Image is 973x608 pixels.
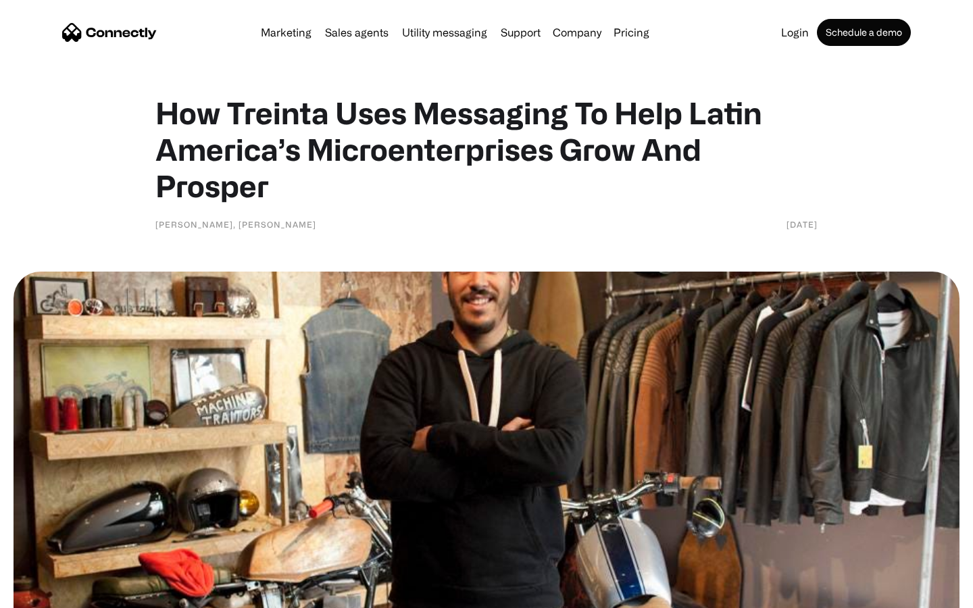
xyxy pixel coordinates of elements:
a: Pricing [608,27,655,38]
aside: Language selected: English [14,584,81,603]
div: [PERSON_NAME], [PERSON_NAME] [155,218,316,231]
a: Login [776,27,814,38]
div: Company [553,23,601,42]
a: Schedule a demo [817,19,911,46]
div: [DATE] [787,218,818,231]
h1: How Treinta Uses Messaging To Help Latin America’s Microenterprises Grow And Prosper [155,95,818,204]
a: Utility messaging [397,27,493,38]
ul: Language list [27,584,81,603]
a: Marketing [255,27,317,38]
a: Support [495,27,546,38]
a: Sales agents [320,27,394,38]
